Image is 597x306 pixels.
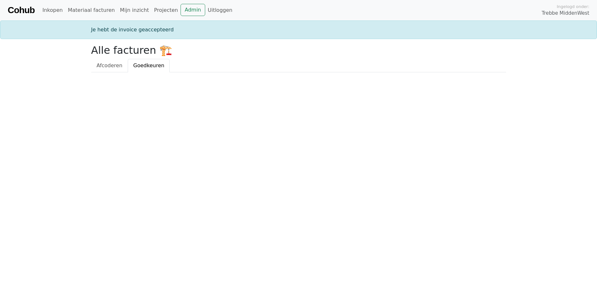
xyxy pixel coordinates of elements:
[117,4,152,17] a: Mijn inzicht
[65,4,117,17] a: Materiaal facturen
[8,3,35,18] a: Cohub
[40,4,65,17] a: Inkopen
[128,59,170,72] a: Goedkeuren
[91,44,506,56] h2: Alle facturen 🏗️
[542,10,589,17] span: Trebbe MiddenWest
[151,4,181,17] a: Projecten
[205,4,235,17] a: Uitloggen
[97,62,123,68] span: Afcoderen
[91,59,128,72] a: Afcoderen
[133,62,164,68] span: Goedkeuren
[181,4,205,16] a: Admin
[87,26,510,34] div: Je hebt de invoice geaccepteerd
[557,4,589,10] span: Ingelogd onder:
